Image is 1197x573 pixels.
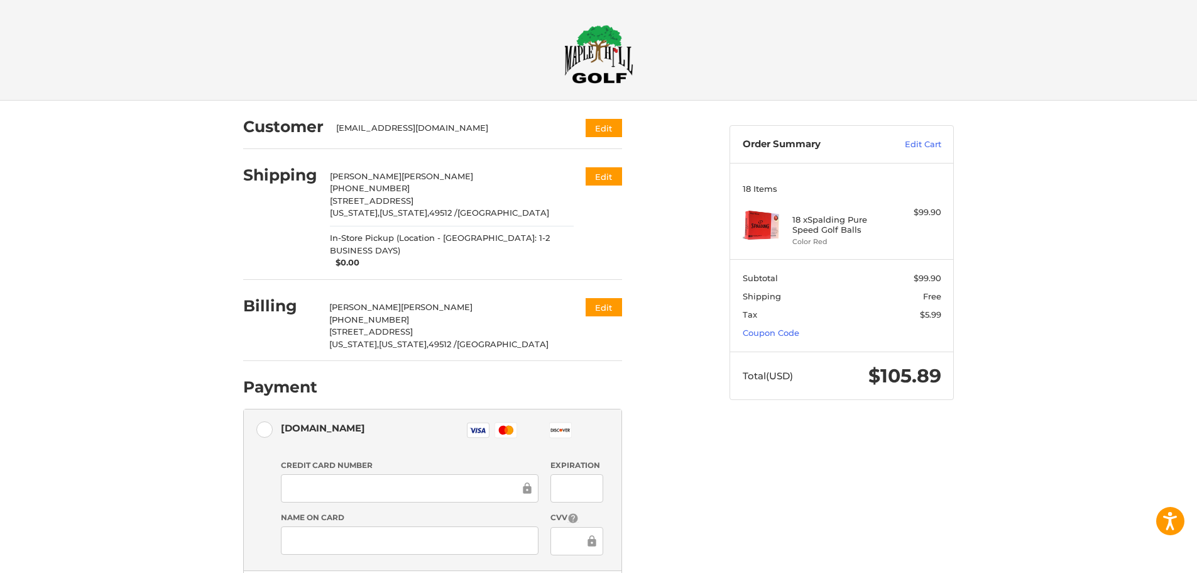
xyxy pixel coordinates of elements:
h4: 18 x Spalding Pure Speed Golf Balls [792,214,888,235]
div: $99.90 [892,206,941,219]
span: $5.99 [920,309,941,320]
span: [PERSON_NAME] [330,171,402,181]
span: [US_STATE], [379,339,429,349]
span: 49512 / [429,208,457,218]
span: [PERSON_NAME] [402,171,473,181]
button: Edit [586,119,622,137]
a: Coupon Code [743,328,799,338]
span: [GEOGRAPHIC_DATA] [457,339,549,349]
img: Maple Hill Golf [564,25,633,84]
label: CVV [550,512,603,524]
span: [STREET_ADDRESS] [330,196,413,206]
label: Name on Card [281,512,538,523]
button: Edit [586,167,622,186]
button: Edit [586,298,622,316]
h3: Order Summary [743,138,878,151]
h3: 18 Items [743,184,941,194]
span: Tax [743,309,757,320]
label: Credit Card Number [281,460,538,471]
h2: Billing [243,296,317,316]
a: Edit Cart [878,138,941,151]
h2: Customer [243,117,324,136]
div: [EMAIL_ADDRESS][DOMAIN_NAME] [336,122,562,135]
span: [US_STATE], [329,339,379,349]
span: [PERSON_NAME] [329,302,401,312]
div: [DOMAIN_NAME] [281,418,365,438]
span: Shipping [743,291,781,301]
span: In-Store Pickup (Location - [GEOGRAPHIC_DATA]: 1-2 BUSINESS DAYS) [330,232,574,257]
span: [GEOGRAPHIC_DATA] [457,208,549,218]
span: Total (USD) [743,370,793,382]
span: [PERSON_NAME] [401,302,473,312]
h2: Payment [243,377,317,397]
iframe: Gorgias live chat messenger [13,519,150,560]
span: Subtotal [743,273,778,283]
label: Expiration [550,460,603,471]
span: $99.90 [914,273,941,283]
span: Free [923,291,941,301]
span: 49512 / [429,339,457,349]
span: [STREET_ADDRESS] [329,326,413,337]
span: $0.00 [330,257,360,269]
span: [PHONE_NUMBER] [330,183,410,193]
span: [US_STATE], [330,208,380,218]
span: $105.89 [868,364,941,387]
h2: Shipping [243,165,317,185]
li: Color Red [792,236,888,247]
span: [US_STATE], [380,208,429,218]
span: [PHONE_NUMBER] [329,314,409,325]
